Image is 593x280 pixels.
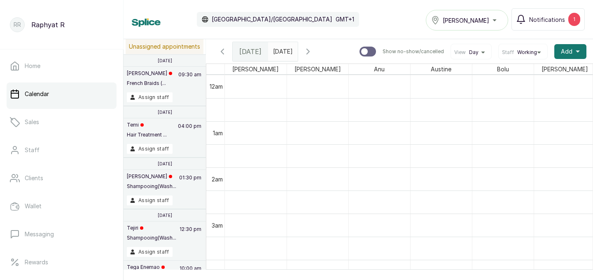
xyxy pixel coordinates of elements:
div: 2am [210,175,224,184]
div: 12am [208,82,224,91]
a: Staff [7,139,117,162]
p: Hair Treatment ... [127,132,167,138]
span: View [454,49,466,56]
span: [PERSON_NAME] [293,64,343,74]
p: Tejiri [127,225,176,231]
a: Wallet [7,195,117,218]
span: [PERSON_NAME] [231,64,280,74]
p: Wallet [25,202,42,210]
p: Shampooing(Wash... [127,235,176,241]
p: [GEOGRAPHIC_DATA]/[GEOGRAPHIC_DATA] [212,15,332,24]
span: [PERSON_NAME] [540,64,590,74]
p: [PERSON_NAME] [127,70,172,77]
div: 3am [210,221,224,230]
p: Raphyat R [31,20,65,30]
span: Bolu [495,64,511,74]
span: Staff [502,49,514,56]
a: Clients [7,167,117,190]
span: Add [561,47,572,56]
p: GMT+1 [336,15,354,24]
span: [PERSON_NAME] [443,16,489,25]
button: StaffWorking [502,49,544,56]
button: Assign staff [127,144,173,154]
p: [DATE] [158,110,172,115]
div: 1am [211,129,224,137]
span: Austine [429,64,453,74]
button: Add [554,44,586,59]
span: Day [469,49,479,56]
a: Calendar [7,82,117,106]
a: Messaging [7,223,117,246]
span: Notifications [529,15,565,24]
p: Tega Enemao [127,264,167,271]
p: 12:30 pm [178,225,203,247]
button: [PERSON_NAME] [426,10,508,31]
p: 04:00 pm [177,122,203,144]
p: Home [25,62,40,70]
a: Home [7,54,117,78]
p: French Braids (... [127,80,172,87]
p: [DATE] [158,213,172,218]
p: Messaging [25,230,54,238]
div: [DATE] [233,42,268,61]
p: Staff [25,146,40,154]
p: [PERSON_NAME] [127,173,176,180]
p: 01:30 pm [178,173,203,195]
p: Rewards [25,258,48,266]
button: Assign staff [127,92,173,102]
span: [DATE] [239,47,261,56]
p: Shampooing(Wash... [127,183,176,190]
button: Assign staff [127,195,173,205]
p: Show no-show/cancelled [383,48,444,55]
p: Clients [25,174,43,182]
p: [DATE] [158,161,172,166]
p: Unassigned appointments [126,39,203,54]
button: ViewDay [454,49,488,56]
p: [DATE] [158,58,172,63]
p: Calendar [25,90,49,98]
div: 4am [210,267,224,276]
p: 09:30 am [177,70,203,92]
a: Sales [7,111,117,134]
span: Working [517,49,537,56]
button: Assign staff [127,247,173,257]
span: Anu [372,64,386,74]
p: Temi [127,122,167,128]
div: 1 [568,13,580,26]
p: Sales [25,118,39,126]
p: RR [14,21,21,29]
button: Notifications1 [511,8,585,31]
a: Rewards [7,251,117,274]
